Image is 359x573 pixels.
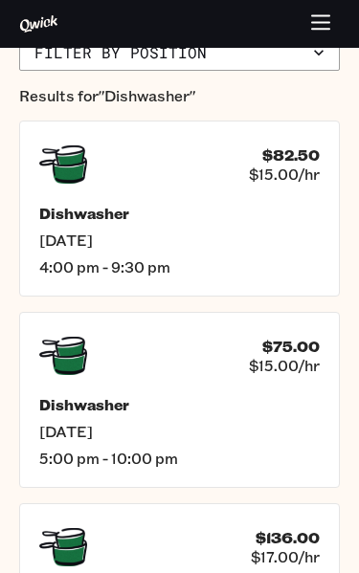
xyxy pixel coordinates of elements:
[19,86,195,105] p: Results for "Dishwasher"
[19,312,340,488] a: $75.00$15.00/hrDishwasher[DATE]5:00 pm - 10:00 pm
[19,34,340,71] button: Filter by position
[262,337,320,356] h4: $75.00
[256,528,320,547] h4: $136.00
[39,204,320,223] h5: Dishwasher
[39,231,320,250] span: [DATE]
[251,547,320,566] span: $17.00/hr
[39,449,320,468] span: 5:00 pm - 10:00 pm
[262,145,320,165] h4: $82.50
[39,257,320,276] span: 4:00 pm - 9:30 pm
[39,422,320,441] span: [DATE]
[19,121,340,297] a: $82.50$15.00/hrDishwasher[DATE]4:00 pm - 9:30 pm
[249,356,320,375] span: $15.00/hr
[249,165,320,184] span: $15.00/hr
[39,395,320,414] h5: Dishwasher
